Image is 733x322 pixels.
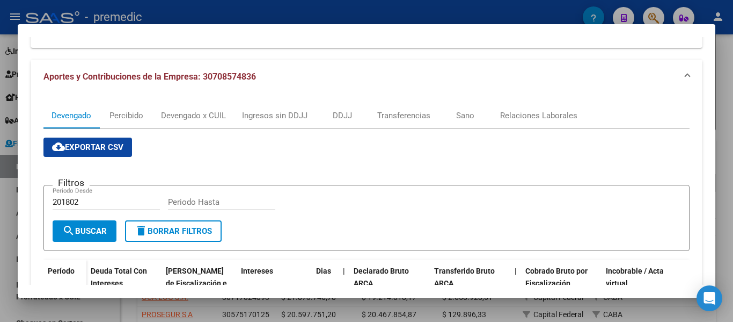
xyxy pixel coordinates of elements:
div: Ingresos sin DDJJ [242,110,307,121]
span: [PERSON_NAME] de Fiscalización e Incobrable [166,267,227,300]
span: Intereses [241,267,273,275]
span: Incobrable / Acta virtual [606,267,664,288]
span: | [343,267,345,275]
datatable-header-cell: | [510,260,521,307]
div: Devengado [52,110,91,121]
div: Devengado x CUIL [161,110,226,121]
span: Declarado Bruto ARCA [354,267,409,288]
span: | [515,267,517,275]
span: Borrar Filtros [135,226,212,236]
datatable-header-cell: Dias [312,260,339,307]
mat-icon: search [62,224,75,237]
datatable-header-cell: Cobrado Bruto por Fiscalización [521,260,602,307]
datatable-header-cell: Declarado Bruto ARCA [349,260,430,307]
div: Percibido [109,110,143,121]
div: Open Intercom Messenger [697,285,722,311]
span: Aportes y Contribuciones de la Empresa: 30708574836 [43,71,256,82]
span: Deuda Total Con Intereses [91,267,147,288]
mat-icon: delete [135,224,148,237]
div: DDJJ [333,110,352,121]
button: Borrar Filtros [125,220,222,242]
datatable-header-cell: Período [43,260,86,305]
button: Buscar [53,220,116,242]
mat-expansion-panel-header: Aportes y Contribuciones de la Empresa: 30708574836 [31,60,702,94]
datatable-header-cell: Intereses [237,260,312,307]
span: Cobrado Bruto por Fiscalización [525,267,588,288]
datatable-header-cell: Incobrable / Acta virtual [602,260,682,307]
datatable-header-cell: Deuda Bruta Neto de Fiscalización e Incobrable [162,260,237,307]
datatable-header-cell: | [339,260,349,307]
span: Exportar CSV [52,142,123,152]
div: Relaciones Laborales [500,110,577,121]
h3: Filtros [53,177,90,189]
datatable-header-cell: Transferido Bruto ARCA [430,260,510,307]
datatable-header-cell: Deuda Total Con Intereses [86,260,162,307]
span: Período [48,267,75,275]
div: Transferencias [377,110,430,121]
button: Exportar CSV [43,138,132,157]
span: Buscar [62,226,107,236]
div: Sano [456,110,474,121]
span: Transferido Bruto ARCA [434,267,495,288]
span: Dias [316,267,331,275]
mat-icon: cloud_download [52,140,65,153]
